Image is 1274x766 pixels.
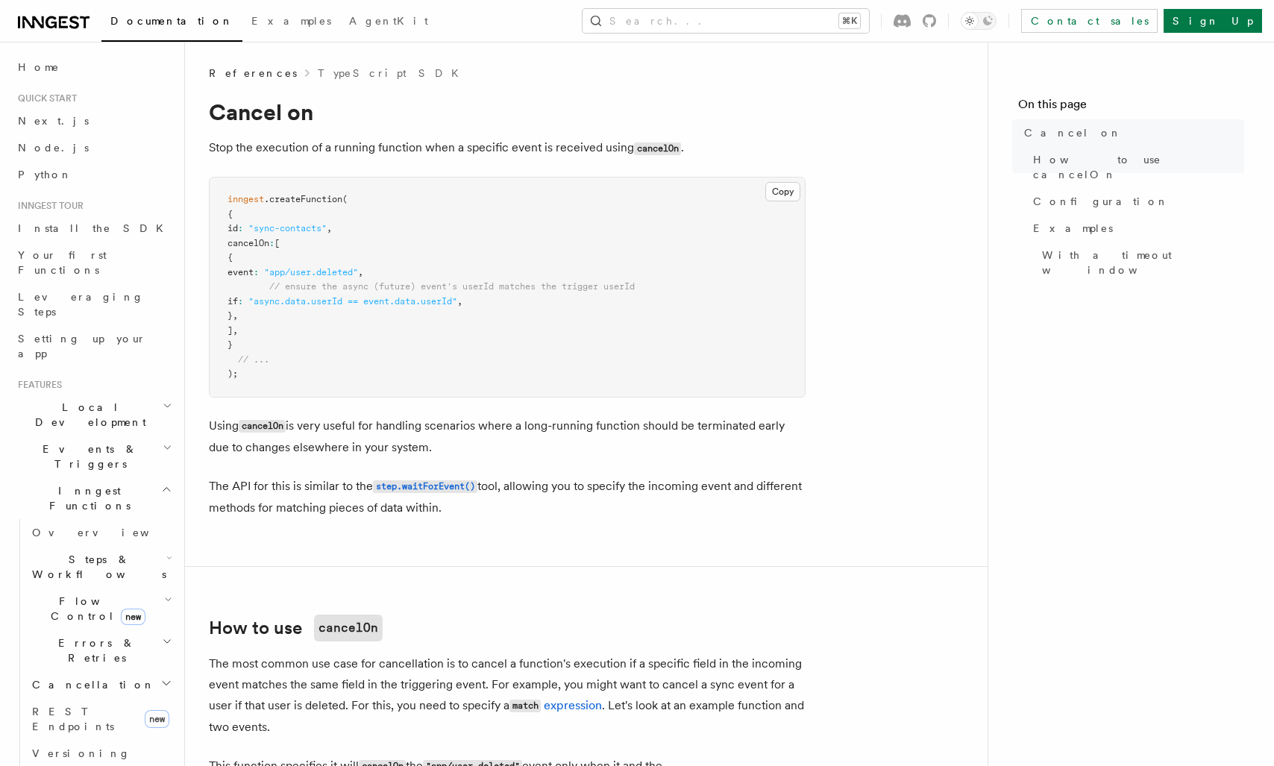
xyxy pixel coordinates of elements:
button: Local Development [12,394,175,436]
kbd: ⌘K [839,13,860,28]
span: inngest [228,194,264,204]
h1: Cancel on [209,98,806,125]
span: Home [18,60,60,75]
span: Next.js [18,115,89,127]
p: Stop the execution of a running function when a specific event is received using . [209,137,806,159]
span: : [238,296,243,307]
span: ] [228,325,233,336]
span: { [228,209,233,219]
span: References [209,66,297,81]
a: Examples [1027,215,1244,242]
a: Configuration [1027,188,1244,215]
button: Flow Controlnew [26,588,175,630]
a: How to usecancelOn [209,615,383,641]
span: Node.js [18,142,89,154]
span: Cancellation [26,677,155,692]
p: Using is very useful for handling scenarios where a long-running function should be terminated ea... [209,415,806,458]
span: [ [274,238,280,248]
a: Sign Up [1164,9,1262,33]
span: Your first Functions [18,249,107,276]
a: TypeScript SDK [318,66,468,81]
span: Features [12,379,62,391]
span: new [145,710,169,728]
button: Toggle dark mode [961,12,997,30]
span: Quick start [12,92,77,104]
span: "async.data.userId == event.data.userId" [248,296,457,307]
a: Next.js [12,107,175,134]
span: Documentation [110,15,233,27]
span: new [121,609,145,625]
span: if [228,296,238,307]
span: Local Development [12,400,163,430]
a: AgentKit [340,4,437,40]
button: Errors & Retries [26,630,175,671]
span: Python [18,169,72,180]
span: "app/user.deleted" [264,267,358,277]
button: Cancellation [26,671,175,698]
h4: On this page [1018,95,1244,119]
span: "sync-contacts" [248,223,327,233]
span: cancelOn [228,238,269,248]
span: REST Endpoints [32,706,114,732]
button: Copy [765,182,800,201]
a: step.waitForEvent() [373,479,477,493]
a: Contact sales [1021,9,1158,33]
span: Install the SDK [18,222,172,234]
span: , [233,310,238,321]
span: .createFunction [264,194,342,204]
span: { [228,252,233,263]
span: Inngest Functions [12,483,161,513]
span: Examples [1033,221,1113,236]
a: Setting up your app [12,325,175,367]
button: Steps & Workflows [26,546,175,588]
span: AgentKit [349,15,428,27]
span: , [457,296,462,307]
span: : [238,223,243,233]
a: Install the SDK [12,215,175,242]
code: match [509,700,541,712]
a: Examples [242,4,340,40]
span: : [269,238,274,248]
a: With a timeout window [1036,242,1244,283]
span: } [228,310,233,321]
span: Versioning [32,747,131,759]
code: cancelOn [239,420,286,433]
span: Flow Control [26,594,164,624]
span: event [228,267,254,277]
span: Configuration [1033,194,1169,209]
span: Setting up your app [18,333,146,360]
a: REST Endpointsnew [26,698,175,740]
a: Node.js [12,134,175,161]
a: Python [12,161,175,188]
span: , [233,325,238,336]
span: // ensure the async (future) event's userId matches the trigger userId [269,281,635,292]
a: Home [12,54,175,81]
p: The most common use case for cancellation is to cancel a function's execution if a specific field... [209,653,806,738]
span: Steps & Workflows [26,552,166,582]
a: Cancel on [1018,119,1244,146]
span: , [358,267,363,277]
p: The API for this is similar to the tool, allowing you to specify the incoming event and different... [209,476,806,518]
span: } [228,339,233,350]
a: Overview [26,519,175,546]
span: ( [342,194,348,204]
span: Examples [251,15,331,27]
code: step.waitForEvent() [373,480,477,493]
code: cancelOn [314,615,383,641]
span: id [228,223,238,233]
span: ); [228,368,238,379]
a: Leveraging Steps [12,283,175,325]
a: How to use cancelOn [1027,146,1244,188]
button: Inngest Functions [12,477,175,519]
a: expression [544,698,602,712]
span: Events & Triggers [12,442,163,471]
span: // ... [238,354,269,365]
span: , [327,223,332,233]
span: Leveraging Steps [18,291,144,318]
button: Events & Triggers [12,436,175,477]
button: Search...⌘K [583,9,869,33]
span: With a timeout window [1042,248,1244,277]
span: : [254,267,259,277]
a: Your first Functions [12,242,175,283]
span: Inngest tour [12,200,84,212]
